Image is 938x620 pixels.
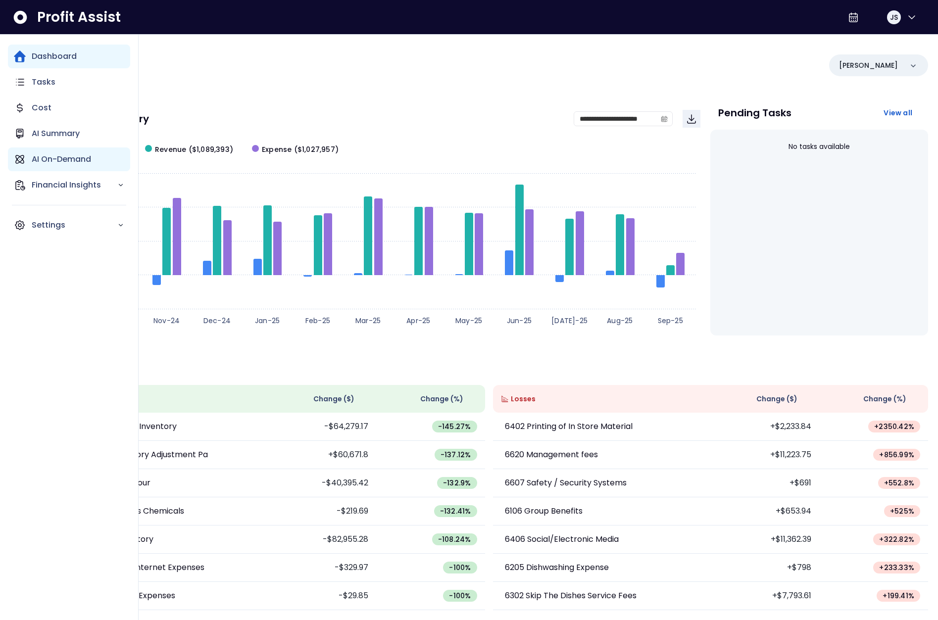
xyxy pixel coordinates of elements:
p: 6620 Management fees [505,449,598,461]
span: + 2350.42 % [874,422,914,431]
p: Cost [32,102,51,114]
span: JS [890,12,898,22]
span: + 233.33 % [879,563,914,572]
button: View all [876,104,920,122]
span: -145.27 % [438,422,471,431]
p: 6607 Safety / Security Systems [505,477,627,489]
span: Expense ($1,027,957) [262,144,339,155]
p: Dashboard [32,50,77,62]
p: 6205 Dishwashing Expense [505,562,609,573]
td: -$29.85 [267,582,376,610]
td: +$691 [710,469,819,497]
p: 6302 Skip The Dishes Service Fees [505,590,637,602]
span: View all [884,108,912,118]
text: May-25 [455,316,482,326]
td: +$60,671.8 [267,441,376,469]
p: AI Summary [32,128,80,140]
span: -108.24 % [438,534,471,544]
button: Download [683,110,700,128]
span: -132.41 % [440,506,471,516]
td: -$82,955.28 [267,525,376,554]
text: Feb-25 [305,316,330,326]
td: +$798 [710,554,819,582]
span: Profit Assist [37,8,121,26]
td: +$11,362.39 [710,525,819,554]
span: Change (%) [863,394,906,404]
div: No tasks available [718,134,920,160]
span: -100 % [449,563,471,572]
text: Nov-24 [153,316,180,326]
span: Losses [511,394,536,404]
p: [PERSON_NAME] [839,60,898,71]
td: -$219.69 [267,497,376,525]
span: + 856.99 % [879,450,914,460]
span: Revenue ($1,089,393) [155,144,233,155]
p: Tasks [32,76,55,88]
span: Change ( $ ) [756,394,797,404]
span: -132.9 % [443,478,471,488]
span: + 552.8 % [884,478,914,488]
p: 6402 Printing of In Store Material [505,421,633,432]
span: Change (%) [420,394,463,404]
p: Wins & Losses [49,363,928,373]
p: Financial Insights [32,179,117,191]
p: Pending Tasks [718,108,791,118]
p: Settings [32,219,117,231]
td: -$40,395.42 [267,469,376,497]
span: Change ( $ ) [313,394,354,404]
p: 6406 Social/Electronic Media [505,533,619,545]
p: 6106 Group Benefits [505,505,583,517]
text: Apr-25 [406,316,430,326]
span: -137.12 % [441,450,471,460]
span: + 525 % [890,506,914,516]
text: Mar-25 [355,316,381,326]
td: +$653.94 [710,497,819,525]
svg: calendar [661,115,668,122]
text: Sep-25 [658,316,683,326]
span: + 322.82 % [879,534,914,544]
text: Jun-25 [507,316,532,326]
span: -100 % [449,591,471,601]
text: Dec-24 [203,316,231,326]
p: AI On-Demand [32,153,91,165]
span: + 199.41 % [883,591,914,601]
td: +$2,233.84 [710,413,819,441]
td: +$7,793.61 [710,582,819,610]
text: Jan-25 [255,316,280,326]
text: [DATE]-25 [551,316,588,326]
td: -$329.97 [267,554,376,582]
text: Aug-25 [607,316,633,326]
td: -$64,279.17 [267,413,376,441]
td: +$11,223.75 [710,441,819,469]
